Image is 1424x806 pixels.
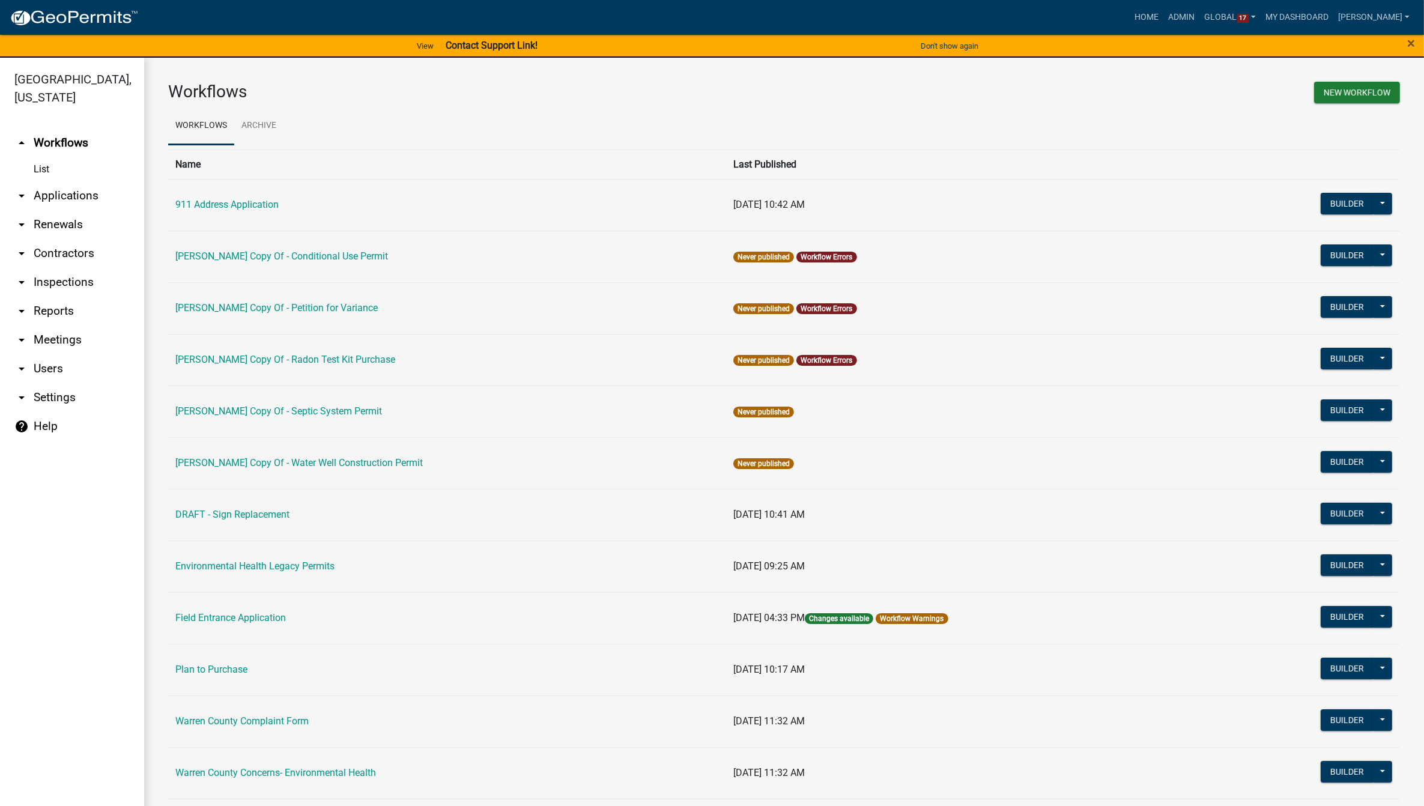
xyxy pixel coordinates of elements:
a: Warren County Complaint Form [175,715,309,727]
a: View [412,36,438,56]
button: Builder [1321,606,1374,628]
a: 911 Address Application [175,199,279,210]
button: Builder [1321,399,1374,421]
button: Builder [1321,709,1374,731]
span: [DATE] 09:25 AM [733,560,805,572]
a: [PERSON_NAME] Copy Of - Water Well Construction Permit [175,457,423,468]
i: arrow_drop_down [14,275,29,289]
button: New Workflow [1314,82,1400,103]
strong: Contact Support Link! [446,40,538,51]
h3: Workflows [168,82,775,102]
a: Workflow Errors [801,253,852,261]
a: DRAFT - Sign Replacement [175,509,289,520]
button: Builder [1321,451,1374,473]
button: Builder [1321,503,1374,524]
a: Workflows [168,107,234,145]
span: [DATE] 04:33 PM [733,612,805,623]
button: Close [1407,36,1415,50]
i: arrow_drop_down [14,390,29,405]
button: Builder [1321,658,1374,679]
button: Builder [1321,761,1374,783]
button: Builder [1321,193,1374,214]
a: [PERSON_NAME] [1333,6,1414,29]
th: Last Published [726,150,1214,179]
button: Builder [1321,244,1374,266]
a: [PERSON_NAME] Copy Of - Conditional Use Permit [175,250,388,262]
i: help [14,419,29,434]
a: Archive [234,107,283,145]
th: Name [168,150,726,179]
button: Don't show again [916,36,983,56]
span: Never published [733,303,794,314]
a: My Dashboard [1261,6,1333,29]
span: Never published [733,407,794,417]
span: × [1407,35,1415,52]
button: Builder [1321,348,1374,369]
a: Warren County Concerns- Environmental Health [175,767,376,778]
span: [DATE] 10:17 AM [733,664,805,675]
a: Workflow Errors [801,305,852,313]
span: 17 [1237,14,1249,23]
a: Home [1130,6,1164,29]
span: [DATE] 11:32 AM [733,767,805,778]
span: Never published [733,458,794,469]
span: Never published [733,355,794,366]
span: Changes available [805,613,873,624]
a: Global17 [1200,6,1261,29]
i: arrow_drop_down [14,304,29,318]
i: arrow_drop_down [14,333,29,347]
i: arrow_drop_down [14,217,29,232]
span: [DATE] 10:42 AM [733,199,805,210]
button: Builder [1321,296,1374,318]
i: arrow_drop_up [14,136,29,150]
a: Field Entrance Application [175,612,286,623]
i: arrow_drop_down [14,362,29,376]
a: [PERSON_NAME] Copy Of - Septic System Permit [175,405,382,417]
i: arrow_drop_down [14,189,29,203]
a: [PERSON_NAME] Copy Of - Petition for Variance [175,302,378,314]
button: Builder [1321,554,1374,576]
a: Workflow Warnings [880,614,944,623]
span: Never published [733,252,794,262]
a: [PERSON_NAME] Copy Of - Radon Test Kit Purchase [175,354,395,365]
a: Workflow Errors [801,356,852,365]
a: Plan to Purchase [175,664,247,675]
span: [DATE] 11:32 AM [733,715,805,727]
span: [DATE] 10:41 AM [733,509,805,520]
i: arrow_drop_down [14,246,29,261]
a: Environmental Health Legacy Permits [175,560,335,572]
a: Admin [1164,6,1200,29]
